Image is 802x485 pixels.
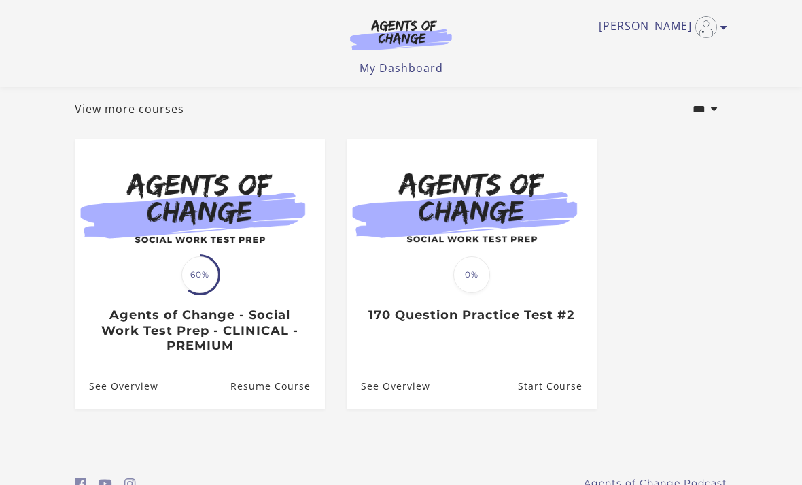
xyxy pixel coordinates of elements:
img: Agents of Change Logo [336,19,466,50]
h3: Agents of Change - Social Work Test Prep - CLINICAL - PREMIUM [89,307,310,354]
a: Agents of Change - Social Work Test Prep - CLINICAL - PREMIUM: See Overview [75,364,158,408]
a: Toggle menu [599,16,720,38]
a: View more courses [75,101,184,117]
a: My Dashboard [360,61,443,76]
a: Agents of Change - Social Work Test Prep - CLINICAL - PREMIUM: Resume Course [230,364,325,408]
span: 60% [181,256,218,293]
a: 170 Question Practice Test #2: See Overview [347,364,430,408]
a: 170 Question Practice Test #2: Resume Course [518,364,597,408]
span: 0% [453,256,490,293]
h3: 170 Question Practice Test #2 [361,307,582,323]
